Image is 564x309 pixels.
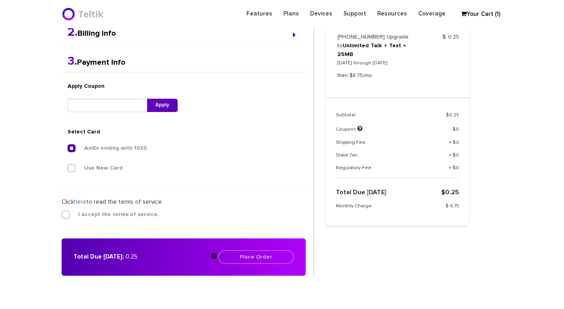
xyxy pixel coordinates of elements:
a: Resources [372,6,413,21]
a: Your Cart (1) [457,8,497,20]
strong: $ [441,189,459,196]
td: [PHONE_NUMBER] Upgrade to [337,33,419,88]
label: AmEx ending with 1025 [72,145,147,152]
span: Click to read the terms of service. [62,199,163,205]
img: BriteX [62,6,106,22]
span: 0 [456,140,459,145]
td: $ [426,112,459,125]
strong: Total Due [DATE]: [74,254,124,260]
p: [DATE] through [DATE] [337,59,419,68]
span: 3. [68,55,77,67]
button: Apply [147,98,178,112]
td: - $ [426,125,459,139]
td: Coupons [336,125,426,139]
span: 0.25 [445,189,459,196]
span: 0 [456,166,459,171]
a: Plans [278,6,304,21]
td: + $ [426,153,459,165]
a: Coverage [413,6,451,21]
td: Shipping Fee: [336,139,426,152]
span: 0.25 [126,254,138,260]
p: then $6.75/mo [337,72,419,81]
a: 3.Payment Info [68,58,126,66]
a: Features [241,6,278,21]
td: $ 0.25 [419,33,459,88]
td: State Tax: [336,153,426,165]
a: Unlimited Talk + Text + 25MB [337,43,406,58]
a: 2.Billing Info [68,29,116,37]
button: Place Order [218,250,294,264]
td: Monthly Charge [336,203,427,216]
label: Use New Card [72,164,123,172]
h6: Apply Coupon [68,82,178,91]
td: + $ [426,139,459,152]
td: Regulatory Fee: [336,165,426,178]
td: $ 6.75 [426,203,459,216]
span: 0.25 [449,113,459,118]
a: here [74,199,86,205]
span: 0 [456,127,459,132]
td: + $ [426,165,459,178]
td: Subtotal: [336,112,426,125]
strong: Total Due [DATE] [336,189,386,196]
span: 0 [456,153,459,158]
span: 2. [68,26,78,38]
label: I accept the terms of service. [66,211,159,218]
a: Support [338,6,372,21]
a: Devices [304,6,338,21]
h4: Select Card [68,128,178,136]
